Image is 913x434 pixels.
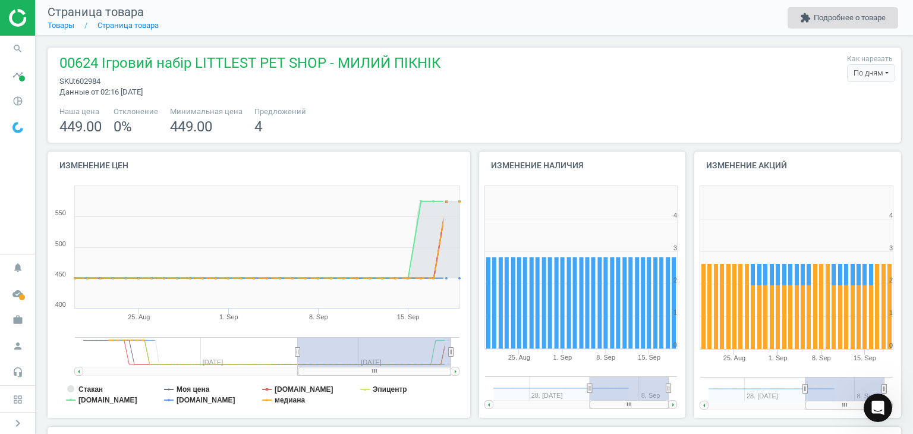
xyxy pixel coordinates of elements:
[55,301,66,308] text: 400
[7,256,29,279] i: notifications
[19,108,37,119] div: Так.
[596,354,615,361] tspan: 8. Sep
[11,416,25,430] i: chevron_right
[22,273,163,287] div: Оцініть бесіду
[56,295,73,312] span: Погано
[788,7,898,29] button: extensionПодробнее о товаре
[10,174,228,210] div: Stas каже…
[9,9,93,27] img: ajHJNr6hYgQAAAAASUVORK5CYII=
[10,100,228,128] div: Mariia каже…
[59,77,75,86] span: sku :
[110,293,131,315] span: Добре
[7,64,29,86] i: timeline
[479,152,686,180] h4: Изменение наличия
[59,118,102,135] span: 449.00
[10,100,46,127] div: Так.
[37,343,47,353] button: вибір GIF-файлів
[7,335,29,357] i: person
[889,309,893,316] text: 1
[114,118,132,135] span: 0 %
[65,72,219,84] div: тобто [DATE] ще буде по старому ?
[181,37,228,64] div: дякую
[673,276,677,284] text: 2
[177,385,210,394] tspan: Моя цена
[19,217,185,252] div: Допоможіть користувачеві [PERSON_NAME] зрозуміти, як він справляється:
[58,5,100,14] h1: Operator
[170,118,212,135] span: 449.00
[55,209,66,216] text: 550
[854,354,876,361] tspan: 15. Sep
[18,343,28,353] button: Вибір емодзі
[136,174,228,200] div: зрозуміло дякую
[8,7,30,30] button: go back
[97,21,159,30] a: Страница товара
[373,385,407,394] tspan: Эпицентр
[847,64,895,82] div: По дням
[847,54,893,64] label: Как нарезать
[55,240,66,247] text: 500
[10,210,195,259] div: Допоможіть користувачеві [PERSON_NAME] зрозуміти, як він справляється:
[275,385,333,394] tspan: [DOMAIN_NAME]
[7,361,29,383] i: headset_mic
[58,14,182,32] p: Наші фахівці також можуть допомогти
[7,309,29,331] i: work
[889,212,893,219] text: 4
[204,338,223,357] button: Надіслати повідомлення…
[694,152,901,180] h4: Изменение акций
[145,181,219,193] div: зрозуміло дякую
[10,127,195,165] div: [PERSON_NAME] знати, якщо будуть ще якісь запитання. Гарного дня!
[170,106,243,117] span: Минимальная цена
[889,342,893,349] text: 0
[7,37,29,60] i: search
[48,5,144,19] span: Страница товара
[48,21,74,30] a: Товары
[553,354,572,361] tspan: 1. Sep
[75,77,100,86] span: 602984
[800,12,811,23] i: extension
[673,342,677,349] text: 0
[673,309,677,316] text: 1
[29,295,45,312] span: Жахливо
[10,260,228,377] div: Operator каже…
[10,37,228,65] div: Stas каже…
[48,152,470,180] h4: Изменение цен
[10,318,228,338] textarea: Повідомлення...
[128,313,150,320] tspan: 25. Aug
[56,343,66,353] button: Завантажити вкладений файл
[19,134,185,158] div: [PERSON_NAME] знати, якщо будуть ще якісь запитання. Гарного дня!
[769,354,788,361] tspan: 1. Sep
[59,87,143,96] span: Данные от 02:16 [DATE]
[10,65,228,100] div: Stas каже…
[78,396,137,404] tspan: [DOMAIN_NAME]
[78,385,103,394] tspan: Стакан
[55,271,66,278] text: 450
[12,122,23,133] img: wGWNvw8QSZomAAAAABJRU5ErkJggg==
[114,106,158,117] span: Отклонение
[397,313,420,320] tspan: 15. Sep
[309,313,328,320] tspan: 8. Sep
[812,354,831,361] tspan: 8. Sep
[7,282,29,305] i: cloud_done
[889,244,893,251] text: 3
[55,65,228,91] div: тобто [DATE] ще буде по старому ?
[508,354,530,361] tspan: 25. Aug
[59,106,102,117] span: Наша цена
[254,118,262,135] span: 4
[254,106,306,117] span: Предложений
[140,295,157,312] span: Чудово
[34,9,53,28] img: Profile image for Operator
[10,127,228,174] div: Mariia каже…
[275,396,305,404] tspan: медиана
[84,295,101,312] span: OK
[889,276,893,284] text: 2
[75,343,85,353] button: Start recording
[177,396,235,404] tspan: [DOMAIN_NAME]
[219,313,238,320] tspan: 1. Sep
[191,45,219,56] div: дякую
[673,212,677,219] text: 4
[10,210,228,260] div: Operator каже…
[59,54,440,76] span: 00624 Ігровий набір LITTLEST PET SHOP - МИЛИЙ ПІКНІК
[864,394,892,422] iframe: Intercom live chat
[209,7,230,29] div: Закрити
[3,416,33,431] button: chevron_right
